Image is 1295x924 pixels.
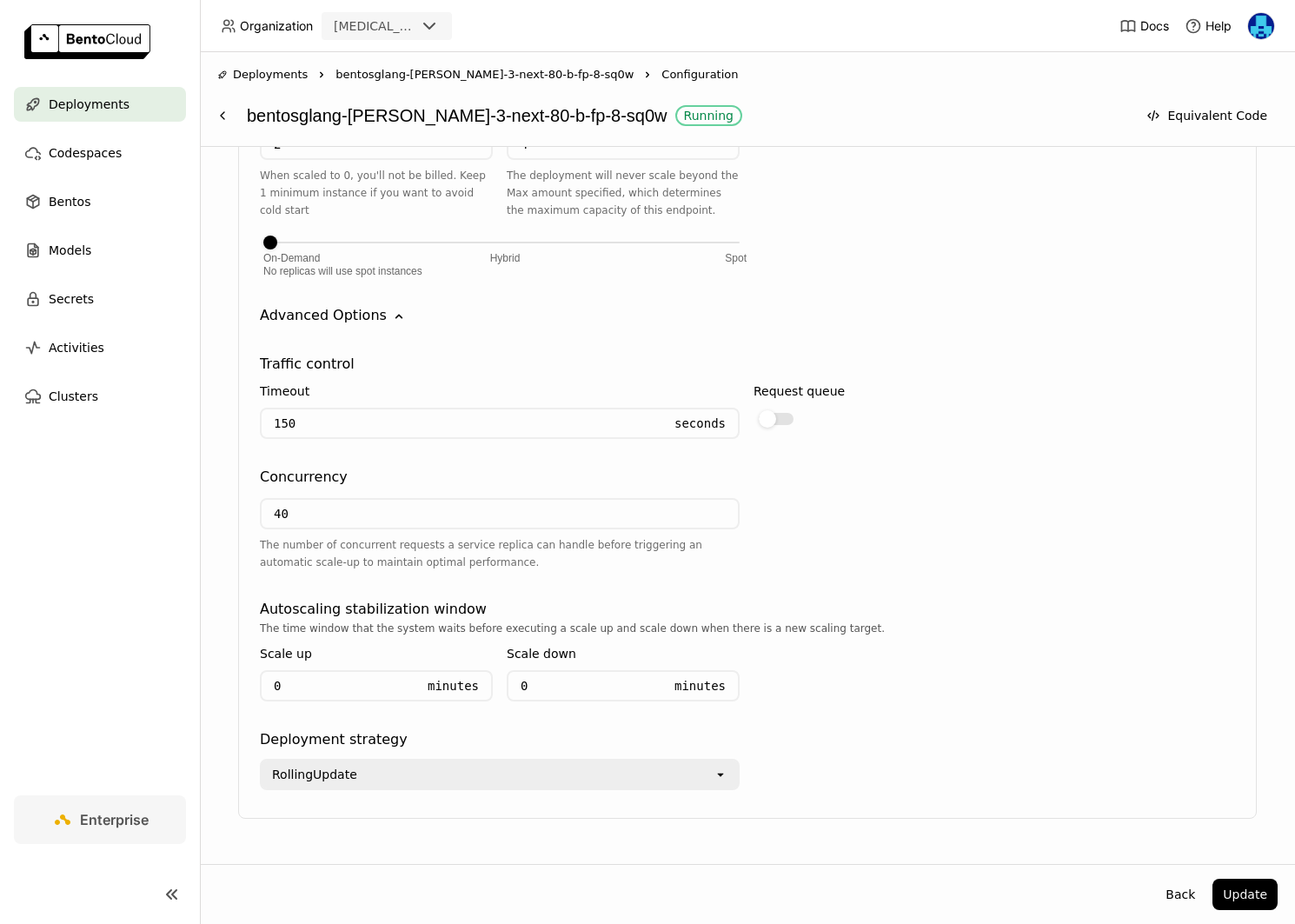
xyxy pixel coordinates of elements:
[260,382,309,401] div: Timeout
[662,672,726,700] div: Minutes
[661,66,738,83] span: Configuration
[49,94,129,115] span: Deployments
[49,289,94,309] span: Secrets
[390,308,408,325] svg: Down
[507,167,740,219] div: The deployment will never scale beyond the Max amount specified, which determines the maximum cap...
[217,66,1278,83] nav: Breadcrumbs navigation
[315,68,329,82] svg: Right
[1155,879,1205,910] button: Back
[260,644,312,663] div: Scale up
[233,66,308,83] span: Deployments
[262,500,738,528] input: Not set
[415,672,479,700] div: Minutes
[24,24,150,59] img: logo
[260,167,493,219] div: When scaled to 0, you'll not be billed. Keep 1 minimum instance if you want to avoid cold start
[754,382,845,401] div: Request queue
[14,233,186,268] a: Models
[14,282,186,316] a: Secrets
[49,240,91,261] span: Models
[260,467,348,488] div: Concurrency
[260,536,740,571] div: The number of concurrent requests a service replica can handle before triggering an automatic sca...
[1136,100,1278,131] button: Equivalent Code
[49,191,90,212] span: Bentos
[1185,17,1232,35] div: Help
[272,766,357,783] div: RollingUpdate
[417,18,419,36] input: Selected revia.
[260,305,1235,326] div: Advanced Options
[14,795,186,844] a: Enterprise
[260,729,408,750] div: Deployment strategy
[240,18,313,34] span: Organization
[1205,18,1232,34] span: Help
[1212,879,1278,910] button: Update
[49,337,104,358] span: Activities
[217,66,308,83] div: Deployments
[725,252,747,264] div: Spot
[1248,13,1274,39] img: Yi Guo
[334,17,415,35] div: [MEDICAL_DATA]
[335,66,634,83] span: bentosglang-[PERSON_NAME]-3-next-80-b-fp-8-sq0w
[14,379,186,414] a: Clusters
[260,620,1235,637] div: The time window that the system waits before executing a scale up and scale down when there is a ...
[1119,17,1169,35] a: Docs
[662,409,726,437] div: Seconds
[263,252,320,264] div: On-Demand
[1140,18,1169,34] span: Docs
[641,68,654,82] svg: Right
[260,305,387,326] div: Advanced Options
[14,184,186,219] a: Bentos
[684,109,734,123] div: Running
[260,354,355,375] div: Traffic control
[507,644,576,663] div: Scale down
[247,99,1127,132] div: bentosglang-[PERSON_NAME]-3-next-80-b-fp-8-sq0w
[260,599,487,620] div: Autoscaling stabilization window
[263,264,740,277] div: No replicas will use spot instances
[14,136,186,170] a: Codespaces
[49,143,122,163] span: Codespaces
[14,330,186,365] a: Activities
[49,386,98,407] span: Clusters
[490,252,521,264] div: Hybrid
[80,811,149,828] span: Enterprise
[714,768,727,781] svg: open
[14,87,186,122] a: Deployments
